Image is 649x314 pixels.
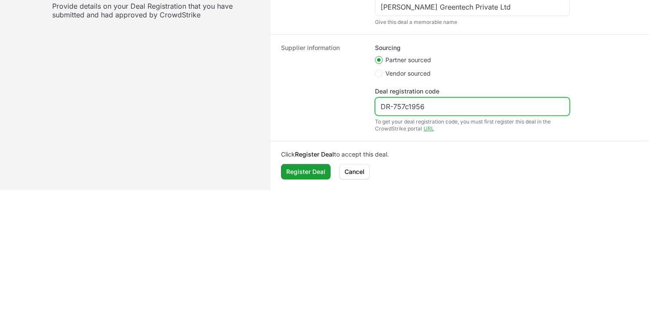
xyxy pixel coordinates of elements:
[375,87,439,96] label: Deal registration code
[286,167,325,177] span: Register Deal
[295,150,334,158] b: Register Deal
[375,118,570,132] div: To get your deal registration code, you must first register this deal in the CrowdStrike portal
[385,69,431,78] span: Vendor sourced
[375,43,401,52] legend: Sourcing
[424,125,434,132] a: URL
[385,56,431,64] span: Partner sourced
[281,164,331,180] button: Register Deal
[375,19,570,26] div: Give this deal a memorable name
[281,43,365,132] dt: Supplier information
[345,167,365,177] span: Cancel
[339,164,370,180] button: Cancel
[52,2,260,19] p: Provide details on your Deal Registration that you have submitted and had approved by CrowdStrike
[281,150,639,159] p: Click to accept this deal.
